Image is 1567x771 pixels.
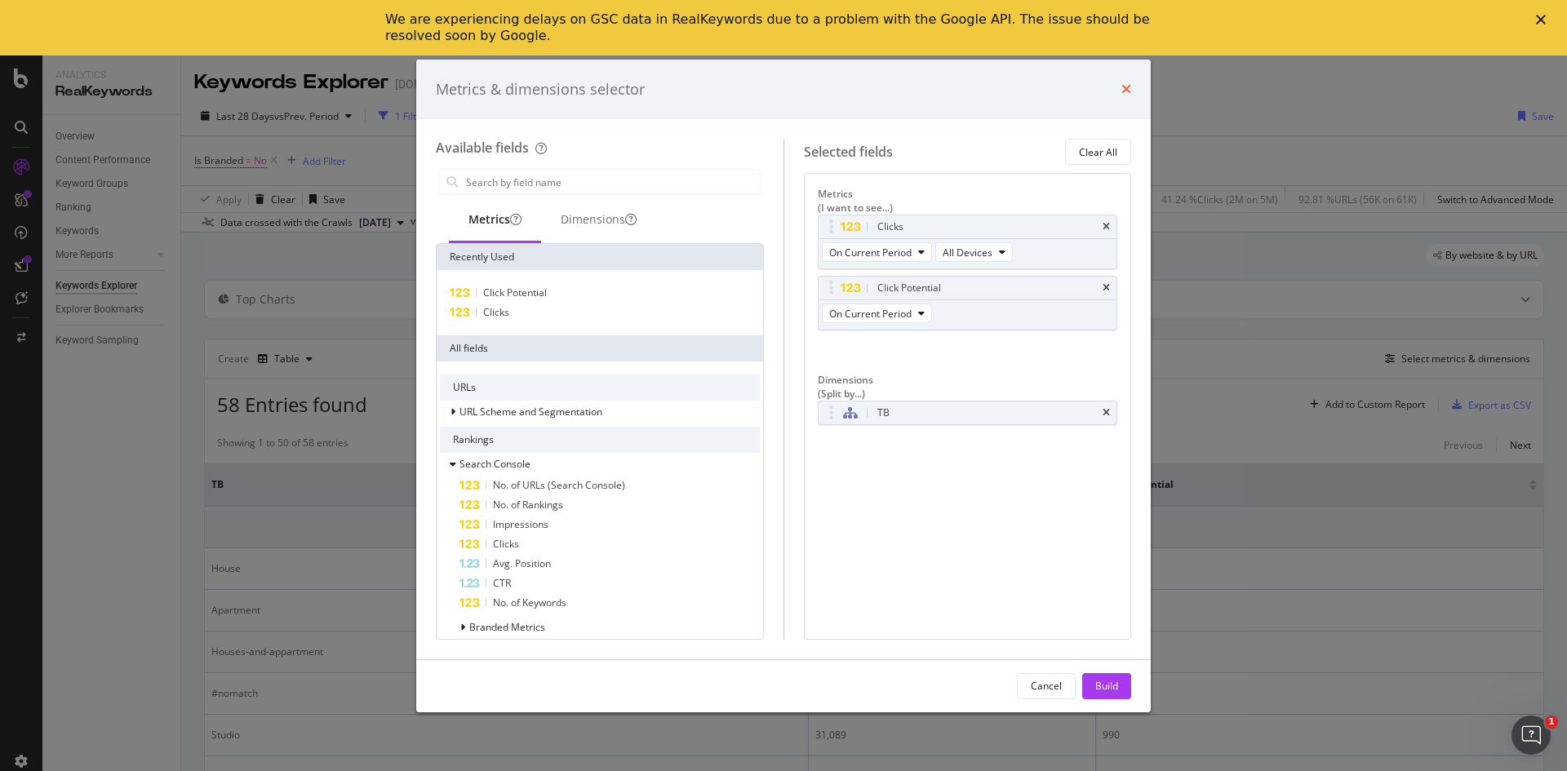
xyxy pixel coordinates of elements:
span: On Current Period [829,246,912,259]
div: TBtimes [818,401,1118,425]
button: Clear All [1065,139,1131,165]
div: (Split by...) [818,387,1118,401]
div: ClickstimesOn Current PeriodAll Devices [818,215,1118,269]
div: Metrics [468,211,522,228]
div: Recently Used [437,244,763,270]
div: Metrics & dimensions selector [436,79,645,100]
button: On Current Period [822,304,932,323]
div: Metrics [818,187,1118,215]
input: Search by field name [464,170,760,194]
span: Avg. Position [493,556,551,570]
div: modal [416,60,1151,712]
div: Build [1095,679,1118,693]
div: (I want to see...) [818,201,1118,215]
div: Clear All [1079,145,1117,159]
button: All Devices [935,242,1013,262]
span: No. of Rankings [493,498,563,512]
div: Rankings [440,427,760,453]
div: We are experiencing delays on GSC data in RealKeywords due to a problem with the Google API. The ... [385,11,1156,44]
div: times [1103,283,1110,293]
div: All fields [437,335,763,361]
div: URLs [440,374,760,401]
span: 1 [1545,716,1558,729]
div: times [1103,222,1110,232]
div: Dimensions [818,373,1118,401]
span: Impressions [493,517,548,531]
div: times [1121,79,1131,100]
span: URL Scheme and Segmentation [459,405,602,419]
button: On Current Period [822,242,932,262]
div: Cancel [1031,679,1062,693]
span: Branded Metrics [469,620,545,634]
div: Click PotentialtimesOn Current Period [818,276,1118,330]
span: On Current Period [829,307,912,321]
span: Clicks [493,537,519,551]
span: Clicks [483,305,509,319]
span: CTR [493,576,511,590]
span: Search Console [459,457,530,471]
div: TB [877,405,890,421]
span: All Devices [943,246,992,259]
div: Dimensions [561,211,637,228]
button: Cancel [1017,673,1076,699]
div: Available fields [436,139,529,157]
div: Click Potential [877,280,941,296]
span: No. of URLs (Search Console) [493,478,625,492]
div: times [1103,408,1110,418]
div: Fermer [1536,15,1552,24]
span: No. of Keywords [493,596,566,609]
div: Clicks [877,219,903,235]
button: Build [1082,673,1131,699]
div: Selected fields [804,143,893,162]
span: Click Potential [483,286,547,299]
iframe: Intercom live chat [1512,716,1551,755]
